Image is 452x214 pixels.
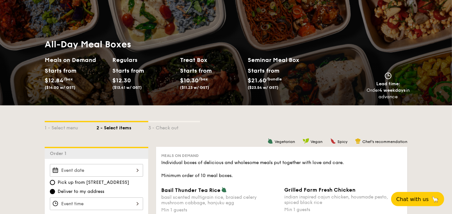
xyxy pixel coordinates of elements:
span: Meals on Demand [161,153,199,158]
span: Lead time: [376,81,400,87]
span: Order 1 [50,151,69,156]
div: Order in advance [367,87,410,100]
div: 1 - Select menu [45,122,96,131]
img: icon-chef-hat.a58ddaea.svg [355,138,361,144]
span: /box [63,77,73,81]
span: Grilled Farm Fresh Chicken [284,187,356,193]
span: Vegetarian [275,139,295,144]
span: $10.30 [180,77,198,84]
input: Event time [50,197,143,210]
span: $12.30 [112,77,131,84]
h2: Seminar Meal Box [248,55,315,65]
img: icon-vegetarian.fe4039eb.svg [221,187,227,193]
span: ($14.00 w/ GST) [45,85,75,90]
input: Deliver to my address [50,189,55,194]
span: Deliver to my address [58,188,104,195]
span: Chat with us [396,196,429,202]
div: Min 1 guests [161,207,279,213]
span: 🦙 [431,196,439,203]
div: indian inspired cajun chicken, housmade pesto, spiced black rice [284,194,402,205]
h1: All-Day Meal Boxes [45,39,315,50]
span: ($11.23 w/ GST) [180,85,209,90]
img: icon-clock.2db775ea.svg [383,72,393,79]
img: icon-vegan.f8ff3823.svg [303,138,309,144]
strong: 4 weekdays [379,88,406,93]
span: ($13.41 w/ GST) [112,85,142,90]
input: Pick up from [STREET_ADDRESS] [50,180,55,185]
span: Spicy [337,139,347,144]
h2: Meals on Demand [45,55,107,65]
div: Starts from [45,66,73,76]
span: Chef's recommendation [362,139,407,144]
span: $21.60 [248,77,266,84]
div: Starts from [248,66,279,76]
input: Event date [50,164,143,177]
div: Starts from [180,66,209,76]
img: icon-vegetarian.fe4039eb.svg [267,138,273,144]
img: icon-spicy.37a8142b.svg [330,138,336,144]
div: Starts from [112,66,141,76]
button: Chat with us🦙 [391,192,444,206]
span: Vegan [311,139,322,144]
span: Pick up from [STREET_ADDRESS] [58,179,129,186]
h2: Treat Box [180,55,243,65]
span: $12.84 [45,77,63,84]
span: /box [198,77,208,81]
div: Min 1 guests [284,207,402,213]
h2: Regulars [112,55,175,65]
span: Basil Thunder Tea Rice [161,187,220,193]
span: ($23.54 w/ GST) [248,85,278,90]
div: Individual boxes of delicious and wholesome meals put together with love and care. Minimum order ... [161,160,402,179]
span: /bundle [266,77,282,81]
div: basil scented multigrain rice, braised celery mushroom cabbage, hanjuku egg [161,195,279,206]
div: 2 - Select items [96,122,148,131]
div: 3 - Check out [148,122,200,131]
